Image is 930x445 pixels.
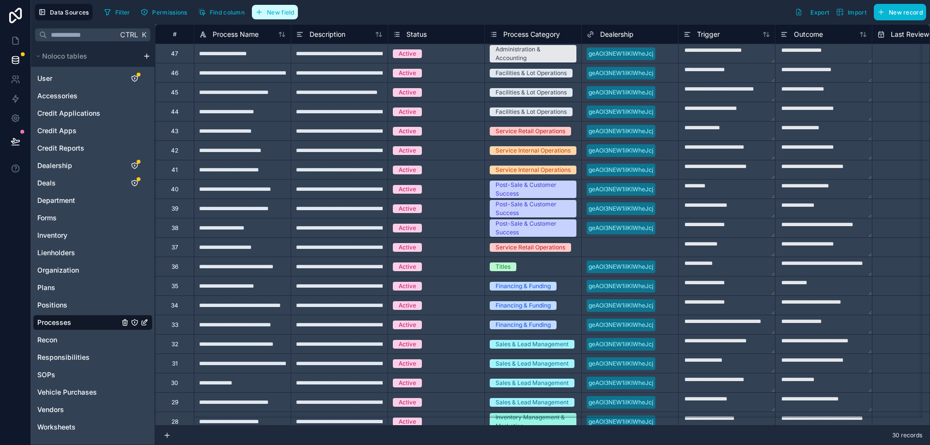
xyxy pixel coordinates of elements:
div: Active [399,107,416,116]
div: geAOl3NEW1iIKIWheJcj [589,301,653,310]
div: geAOl3NEW1iIKIWheJcj [589,166,653,174]
div: geAOl3NEW1iIKIWheJcj [589,417,653,426]
div: Facilities & Lot Operations [496,107,567,116]
div: 40 [171,185,179,193]
div: geAOl3NEW1iIKIWheJcj [589,262,653,271]
div: geAOl3NEW1iIKIWheJcj [589,340,653,349]
button: Data Sources [35,4,93,20]
span: New field [267,9,294,16]
button: New field [252,5,298,19]
div: 34 [171,302,178,309]
a: New record [870,4,926,20]
div: 36 [171,263,178,271]
div: geAOl3NEW1iIKIWheJcj [589,127,653,136]
div: Post-Sale & Customer Success [496,219,571,237]
div: geAOl3NEW1iIKIWheJcj [589,379,653,387]
div: Facilities & Lot Operations [496,69,567,77]
div: 31 [172,360,178,368]
span: Process Name [213,30,259,39]
div: Sales & Lead Management [496,398,569,407]
div: geAOl3NEW1iIKIWheJcj [589,282,653,291]
div: 38 [171,224,178,232]
div: geAOl3NEW1iIKIWheJcj [589,146,653,155]
div: 28 [171,418,178,426]
div: Inventory Management & Marketing [496,413,571,430]
span: 30 records [892,431,922,439]
span: Dealership [600,30,634,39]
div: Service Internal Operations [496,166,571,174]
span: Import [848,9,867,16]
span: Trigger [697,30,720,39]
div: geAOl3NEW1iIKIWheJcj [589,69,653,77]
div: Active [399,69,416,77]
div: Active [399,282,416,291]
button: Find column [195,5,248,19]
div: Active [399,262,416,271]
div: 41 [171,166,178,174]
div: 37 [171,244,178,251]
div: Financing & Funding [496,321,551,329]
div: Active [399,224,416,232]
div: geAOl3NEW1iIKIWheJcj [589,321,653,329]
div: geAOl3NEW1iIKIWheJcj [589,49,653,58]
button: Import [833,4,870,20]
div: Sales & Lead Management [496,379,569,387]
span: Filter [115,9,130,16]
div: Service Internal Operations [496,146,571,155]
span: Permissions [152,9,187,16]
div: geAOl3NEW1iIKIWheJcj [589,88,653,97]
div: 45 [171,89,178,96]
span: New record [889,9,923,16]
div: 47 [171,50,178,58]
div: Active [399,340,416,349]
div: Active [399,417,416,426]
div: 33 [171,321,178,329]
div: 30 [171,379,178,387]
span: Description [310,30,345,39]
div: Active [399,398,416,407]
div: 32 [171,340,178,348]
div: Administration & Accounting [496,45,571,62]
div: Sales & Lead Management [496,359,569,368]
div: geAOl3NEW1iIKIWheJcj [589,224,653,232]
div: Financing & Funding [496,301,551,310]
div: Active [399,379,416,387]
span: Ctrl [119,29,139,41]
div: 39 [171,205,178,213]
span: K [140,31,147,38]
div: Sales & Lead Management [496,340,569,349]
div: geAOl3NEW1iIKIWheJcj [589,359,653,368]
button: Filter [100,5,134,19]
div: Service Retail Operations [496,243,565,252]
span: Find column [210,9,245,16]
div: Active [399,321,416,329]
div: geAOl3NEW1iIKIWheJcj [589,107,653,116]
div: Active [399,185,416,194]
div: Active [399,243,416,252]
div: Titles [496,262,511,271]
div: Facilities & Lot Operations [496,88,567,97]
div: Service Retail Operations [496,127,565,136]
div: geAOl3NEW1iIKIWheJcj [589,185,653,194]
div: 46 [171,69,178,77]
div: Active [399,146,416,155]
div: Post-Sale & Customer Success [496,181,571,198]
div: Active [399,166,416,174]
div: Active [399,359,416,368]
a: Permissions [137,5,194,19]
div: 44 [171,108,179,116]
div: 42 [171,147,178,154]
span: Data Sources [50,9,89,16]
span: Export [810,9,829,16]
div: 29 [171,399,178,406]
div: 43 [171,127,178,135]
div: geAOl3NEW1iIKIWheJcj [589,204,653,213]
div: Post-Sale & Customer Success [496,200,571,217]
div: # [163,31,186,38]
div: Active [399,49,416,58]
div: Financing & Funding [496,282,551,291]
div: geAOl3NEW1iIKIWheJcj [589,398,653,407]
button: Export [791,4,833,20]
div: Active [399,88,416,97]
button: Permissions [137,5,190,19]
